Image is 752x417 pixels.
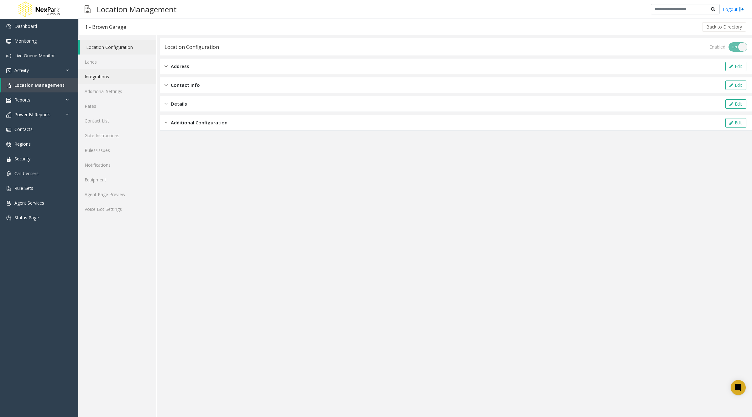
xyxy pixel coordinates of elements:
a: Agent Page Preview [78,187,156,202]
span: Power BI Reports [14,112,50,117]
div: Enabled [709,44,725,50]
span: Address [171,63,189,70]
a: Rules/Issues [78,143,156,158]
button: Edit [725,62,746,71]
div: 1 - Brown Garage [85,23,126,31]
span: Additional Configuration [171,119,227,126]
span: Details [171,100,187,107]
img: 'icon' [6,83,11,88]
img: 'icon' [6,68,11,73]
img: 'icon' [6,112,11,117]
div: Location Configuration [164,43,219,51]
a: Integrations [78,69,156,84]
span: Rule Sets [14,185,33,191]
img: 'icon' [6,142,11,147]
span: Location Management [14,82,65,88]
button: Edit [725,118,746,128]
span: Live Queue Monitor [14,53,55,59]
a: Equipment [78,172,156,187]
img: 'icon' [6,201,11,206]
a: Lanes [78,55,156,69]
img: closed [164,81,168,89]
span: Contact Info [171,81,200,89]
a: Location Configuration [80,40,156,55]
img: 'icon' [6,98,11,103]
span: Dashboard [14,23,37,29]
img: 'icon' [6,54,11,59]
img: 'icon' [6,157,11,162]
a: Logout [723,6,744,13]
span: Agent Services [14,200,44,206]
img: closed [164,63,168,70]
button: Edit [725,81,746,90]
img: 'icon' [6,171,11,176]
img: logout [739,6,744,13]
a: Rates [78,99,156,113]
span: Call Centers [14,170,39,176]
a: Location Management [1,78,78,92]
img: 'icon' [6,24,11,29]
img: closed [164,100,168,107]
img: 'icon' [6,216,11,221]
span: Reports [14,97,30,103]
a: Gate Instructions [78,128,156,143]
a: Notifications [78,158,156,172]
h3: Location Management [94,2,180,17]
span: Security [14,156,30,162]
button: Back to Directory [702,22,746,32]
a: Voice Bot Settings [78,202,156,216]
a: Contact List [78,113,156,128]
span: Regions [14,141,31,147]
img: closed [164,119,168,126]
span: Contacts [14,126,33,132]
button: Edit [725,99,746,109]
span: Activity [14,67,29,73]
span: Monitoring [14,38,37,44]
span: Status Page [14,215,39,221]
img: 'icon' [6,186,11,191]
img: 'icon' [6,127,11,132]
a: Additional Settings [78,84,156,99]
img: 'icon' [6,39,11,44]
img: pageIcon [85,2,91,17]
